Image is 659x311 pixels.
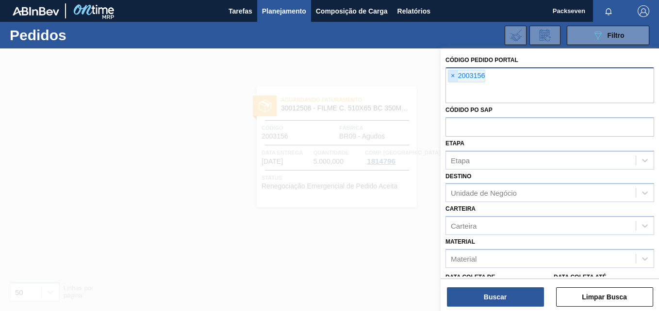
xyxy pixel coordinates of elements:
[451,189,517,197] div: Unidade de Negócio
[229,5,252,17] span: Tarefas
[567,26,649,45] button: Filtro
[13,7,59,16] img: TNhmsLtSVTkK8tSr43FrP2fwEKptu5GPRR3wAAAABJRU5ErkJggg==
[638,5,649,17] img: Logout
[448,70,458,82] span: ×
[445,107,493,113] label: Códido PO SAP
[448,70,485,82] div: 2003156
[445,57,518,63] label: Código Pedido Portal
[397,5,430,17] span: Relatórios
[451,156,470,164] div: Etapa
[10,30,146,41] h1: Pedidos
[608,31,625,39] span: Filtro
[262,5,306,17] span: Planejamento
[445,274,495,280] label: Data coleta de
[529,26,560,45] div: Solicitação de Revisão de Pedidos
[316,5,388,17] span: Composição de Carga
[451,254,477,263] div: Material
[445,140,464,147] label: Etapa
[451,222,477,230] div: Carteira
[554,274,606,280] label: Data coleta até
[505,26,527,45] div: Importar Negociações dos Pedidos
[445,238,475,245] label: Material
[593,4,624,18] button: Notificações
[445,205,476,212] label: Carteira
[445,173,471,180] label: Destino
